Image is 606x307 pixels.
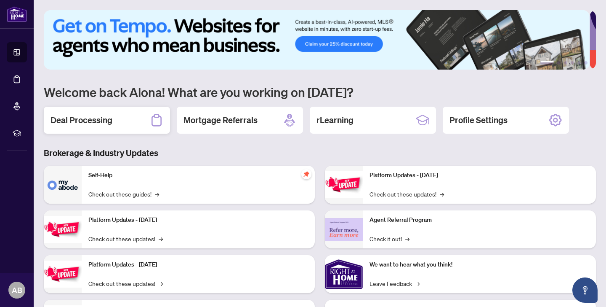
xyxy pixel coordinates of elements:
img: Platform Updates - September 16, 2025 [44,216,82,242]
span: pushpin [301,169,311,179]
img: We want to hear what you think! [325,255,363,293]
span: → [415,279,420,288]
img: Self-Help [44,166,82,204]
button: 6 [584,61,587,65]
p: Agent Referral Program [369,215,589,225]
h2: Profile Settings [449,114,508,126]
button: 1 [540,61,554,65]
a: Check out these updates!→ [369,189,444,199]
span: → [440,189,444,199]
h3: Brokerage & Industry Updates [44,147,596,159]
a: Leave Feedback→ [369,279,420,288]
button: 5 [577,61,581,65]
a: Check out these updates!→ [88,234,163,243]
span: → [405,234,409,243]
p: Self-Help [88,171,308,180]
p: We want to hear what you think! [369,260,589,269]
h1: Welcome back Alona! What are you working on [DATE]? [44,84,596,100]
img: Agent Referral Program [325,218,363,241]
button: 2 [557,61,561,65]
img: Platform Updates - June 23, 2025 [325,171,363,198]
button: 4 [571,61,574,65]
img: logo [7,6,27,22]
span: AB [12,284,22,296]
button: Open asap [572,277,598,303]
p: Platform Updates - [DATE] [88,260,308,269]
p: Platform Updates - [DATE] [88,215,308,225]
p: Platform Updates - [DATE] [369,171,589,180]
span: → [159,234,163,243]
span: → [159,279,163,288]
h2: Deal Processing [50,114,112,126]
img: Slide 0 [44,10,590,70]
a: Check out these updates!→ [88,279,163,288]
a: Check it out!→ [369,234,409,243]
img: Platform Updates - July 21, 2025 [44,261,82,287]
span: → [155,189,159,199]
button: 3 [564,61,567,65]
h2: Mortgage Referrals [183,114,258,126]
a: Check out these guides!→ [88,189,159,199]
h2: rLearning [316,114,353,126]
